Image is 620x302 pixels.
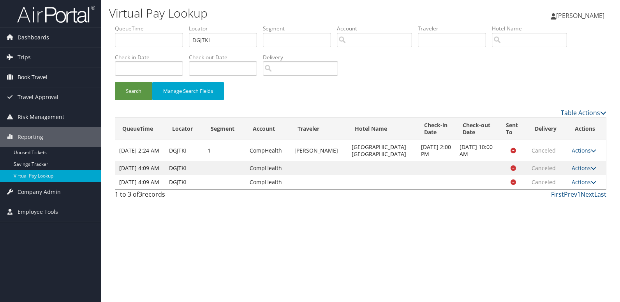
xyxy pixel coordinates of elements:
[556,11,604,20] span: [PERSON_NAME]
[115,25,189,32] label: QueueTime
[417,140,456,161] td: [DATE] 2:00 PM
[561,108,606,117] a: Table Actions
[246,161,291,175] td: CompHealth
[189,25,263,32] label: Locator
[532,164,556,172] span: Canceled
[115,53,189,61] label: Check-in Date
[418,25,492,32] label: Traveler
[139,190,142,199] span: 3
[18,28,49,47] span: Dashboards
[18,48,31,67] span: Trips
[152,82,224,100] button: Manage Search Fields
[348,140,417,161] td: [GEOGRAPHIC_DATA] [GEOGRAPHIC_DATA]
[115,140,165,161] td: [DATE] 2:24 AM
[246,118,291,140] th: Account: activate to sort column ascending
[568,118,606,140] th: Actions
[551,190,564,199] a: First
[18,202,58,222] span: Employee Tools
[572,164,596,172] a: Actions
[348,118,417,140] th: Hotel Name: activate to sort column ascending
[291,140,348,161] td: [PERSON_NAME]
[417,118,456,140] th: Check-in Date: activate to sort column ascending
[492,25,573,32] label: Hotel Name
[263,25,337,32] label: Segment
[204,140,246,161] td: 1
[115,82,152,100] button: Search
[581,190,594,199] a: Next
[18,127,43,147] span: Reporting
[17,5,95,23] img: airportal-logo.png
[18,87,58,107] span: Travel Approval
[165,175,204,189] td: DGJTKI
[263,53,344,61] label: Delivery
[246,175,291,189] td: CompHealth
[189,53,263,61] label: Check-out Date
[204,118,246,140] th: Segment: activate to sort column ascending
[532,178,556,186] span: Canceled
[594,190,606,199] a: Last
[109,5,444,21] h1: Virtual Pay Lookup
[532,147,556,154] span: Canceled
[564,190,577,199] a: Prev
[115,190,229,203] div: 1 to 3 of records
[499,118,528,140] th: Sent To: activate to sort column ascending
[572,178,596,186] a: Actions
[577,190,581,199] a: 1
[18,107,64,127] span: Risk Management
[551,4,612,27] a: [PERSON_NAME]
[291,118,348,140] th: Traveler: activate to sort column ascending
[115,118,165,140] th: QueueTime: activate to sort column descending
[165,140,204,161] td: DGJTKI
[18,182,61,202] span: Company Admin
[18,68,48,87] span: Book Travel
[528,118,567,140] th: Delivery: activate to sort column ascending
[456,140,498,161] td: [DATE] 10:00 AM
[337,25,418,32] label: Account
[456,118,498,140] th: Check-out Date: activate to sort column ascending
[115,161,165,175] td: [DATE] 4:09 AM
[572,147,596,154] a: Actions
[165,118,204,140] th: Locator: activate to sort column ascending
[165,161,204,175] td: DGJTKI
[115,175,165,189] td: [DATE] 4:09 AM
[246,140,291,161] td: CompHealth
